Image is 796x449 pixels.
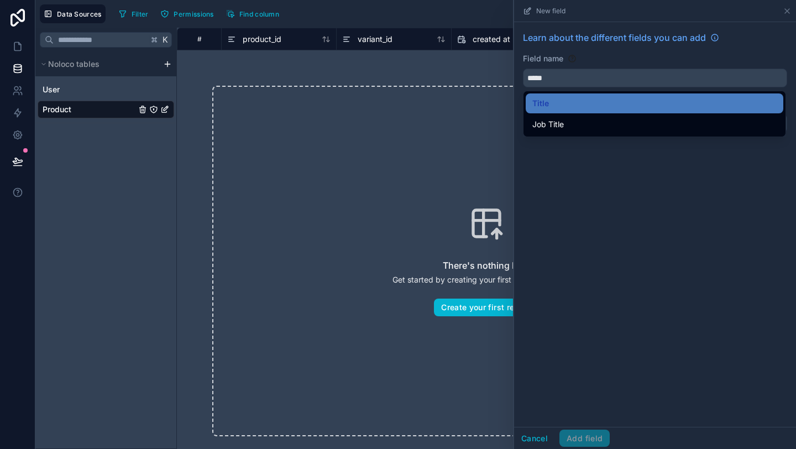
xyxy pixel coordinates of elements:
a: Learn about the different fields you can add [523,31,719,44]
button: Cancel [514,430,555,447]
span: variant_id [358,34,392,45]
span: New field [536,7,565,15]
span: Title [532,97,549,110]
span: created at [473,34,510,45]
div: # [186,35,213,43]
p: Get started by creating your first record in this table [392,274,581,285]
span: Permissions [174,10,213,18]
span: product_id [243,34,281,45]
h2: There's nothing here [443,259,531,272]
button: Permissions [156,6,217,22]
a: Permissions [156,6,222,22]
button: Find column [222,6,283,22]
button: Filter [114,6,153,22]
span: K [161,36,169,44]
span: Job Title [532,118,564,131]
span: Filter [132,10,149,18]
span: Find column [239,10,279,18]
span: Data Sources [57,10,102,18]
label: Field name [523,53,563,64]
span: Learn about the different fields you can add [523,31,706,44]
button: Data Sources [40,4,106,23]
button: Create your first record [434,299,538,316]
